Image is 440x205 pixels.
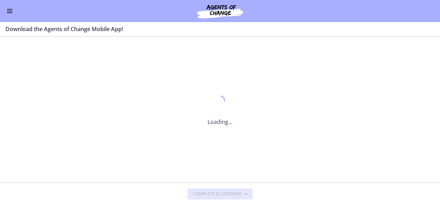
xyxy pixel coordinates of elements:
button: Enable menu [6,7,14,15]
img: Agents of Change [178,3,262,19]
p: Loading... [208,118,232,126]
span: Complete & continue [193,191,241,197]
div: 1 [208,94,232,109]
button: Complete & continue [187,188,253,199]
h3: Download the Agents of Change Mobile App! [6,25,426,33]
